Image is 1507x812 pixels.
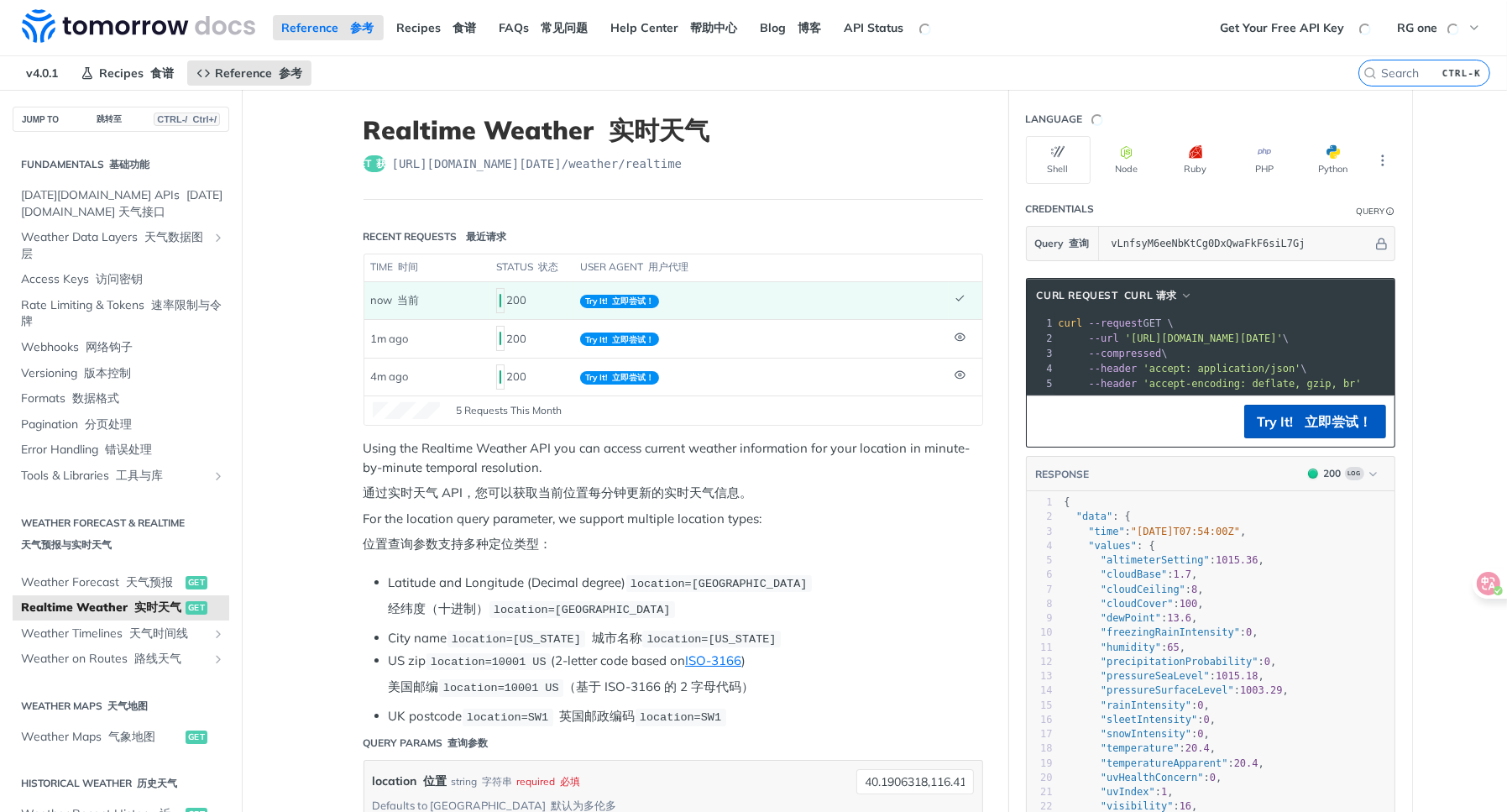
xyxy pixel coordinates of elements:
[1065,656,1277,668] span: : ,
[212,469,225,483] button: Show subpages for Tools & Libraries
[13,776,229,791] h2: Historical Weather
[212,652,225,666] button: Show subpages for Weather on Routes
[397,293,419,306] font: 当前
[1027,346,1055,361] div: 3
[1101,800,1174,812] span: "visibility"
[574,254,949,281] th: user agent
[85,416,132,432] font: 分页处理
[453,20,477,35] font: 食谱
[364,155,385,172] span: get
[424,773,447,788] font: 位置
[21,651,207,668] span: Weather on Routes
[602,15,747,40] a: Help Center 帮助中心
[13,516,229,559] h2: Weather Forecast & realtime
[109,158,149,170] font: 基础功能
[71,60,183,86] a: Recipes 食谱
[1065,568,1198,580] span: : ,
[1027,641,1053,655] div: 11
[116,468,163,483] font: 工具与库
[21,729,181,746] span: Weather Maps
[134,600,181,615] font: 实时天气
[21,365,225,382] span: Versioning
[1065,540,1155,552] span: : {
[1234,757,1258,769] span: 20.4
[17,60,67,86] span: v4.0.1
[1027,376,1055,391] div: 5
[108,729,155,744] font: 气象地图
[1197,699,1203,711] span: 0
[1143,363,1301,375] span: 'accept: application/json'
[1065,786,1174,798] span: : ,
[1035,466,1091,483] button: RESPONSE
[1027,713,1053,727] div: 16
[592,630,781,646] font: 城市名称
[1301,136,1366,184] button: Python
[1101,714,1198,726] span: "sleetIntensity"
[21,600,181,616] span: Realtime Weather
[631,578,808,590] span: location=[GEOGRAPHIC_DATA]
[21,390,225,407] span: Formats
[443,682,559,694] span: location=10001 US
[186,576,207,589] span: get
[691,20,738,35] font: 帮助中心
[1216,670,1258,682] span: 1015.18
[13,647,229,672] a: Weather on Routes 路线天气Show subpages for Weather on Routes
[389,629,983,648] li: City name
[1065,684,1289,696] span: : ,
[431,656,547,668] span: location=10001 US
[580,333,659,346] span: Try It!
[452,769,513,794] div: string
[21,442,225,458] span: Error Handling
[1027,583,1053,597] div: 7
[1363,66,1377,80] svg: Search
[467,711,548,724] span: location=SW1
[1065,612,1198,624] span: : ,
[1037,288,1178,303] span: cURL Request
[1211,15,1384,40] a: Get Your Free API Key
[494,604,671,616] span: location=[GEOGRAPHIC_DATA]
[129,626,188,641] font: 天气时间线
[273,15,384,40] a: Reference 参考
[96,271,143,286] font: 访问密钥
[193,114,217,124] font: Ctrl+/
[13,157,229,172] h2: Fundamentals
[1027,611,1053,626] div: 9
[580,371,659,385] span: Try It!
[648,260,688,273] font: 用户代理
[517,769,581,794] div: required
[1180,598,1198,610] span: 100
[1089,317,1143,329] span: --request
[1387,207,1395,216] i: Information
[215,65,302,81] span: Reference
[126,574,173,589] font: 天气预报
[13,267,229,292] a: Access Keys 访问密钥
[610,113,710,146] font: 实时天气
[21,538,112,551] font: 天气预报与实时天气
[1065,584,1204,595] span: : ,
[1088,540,1137,552] span: "values"
[364,229,507,244] div: Recent Requests
[542,20,589,35] font: 常见问题
[1388,15,1490,40] button: RG one
[1124,289,1177,301] font: CURL 请求
[1065,800,1198,812] span: : ,
[448,736,489,749] font: 查询参数
[370,369,408,383] span: 4m ago
[392,155,683,172] span: https://api.tomorrow.io/v4/weather/realtime
[134,651,181,666] font: 路线天气
[1065,526,1247,537] span: : ,
[1026,112,1107,127] div: Language
[21,297,222,329] font: 速率限制与令牌
[1101,728,1191,740] span: "snowIntensity"
[1300,465,1386,482] button: 200200Log
[13,595,229,621] a: Realtime Weather 实时天气get
[21,187,222,219] font: [DATE][DOMAIN_NAME] 天气接口
[647,633,777,646] span: location=[US_STATE]
[21,416,225,433] span: Pagination
[1076,511,1112,522] span: "data"
[798,20,822,35] font: 博客
[86,339,133,354] font: 网络钩子
[1027,684,1053,698] div: 14
[496,286,567,315] div: 200
[1131,526,1240,537] span: "[DATE]T07:54:00Z"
